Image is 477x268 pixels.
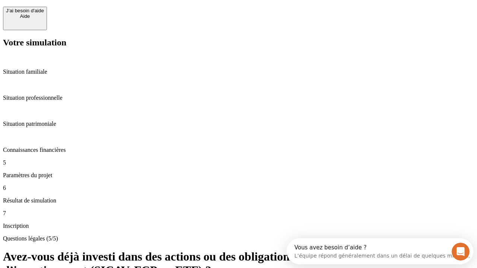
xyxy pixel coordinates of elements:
[3,197,474,204] p: Résultat de simulation
[3,185,474,191] p: 6
[8,12,183,20] div: L’équipe répond généralement dans un délai de quelques minutes.
[3,223,474,229] p: Inscription
[3,7,47,30] button: J’ai besoin d'aideAide
[3,172,474,179] p: Paramètres du projet
[3,121,474,127] p: Situation patrimoniale
[3,95,474,101] p: Situation professionnelle
[3,235,474,242] p: Questions légales (5/5)
[3,159,474,166] p: 5
[3,210,474,217] p: 7
[3,68,474,75] p: Situation familiale
[3,38,474,48] h2: Votre simulation
[8,6,183,12] div: Vous avez besoin d’aide ?
[6,8,44,13] div: J’ai besoin d'aide
[3,147,474,153] p: Connaissances financières
[287,238,473,264] iframe: Intercom live chat discovery launcher
[6,13,44,19] div: Aide
[452,243,470,261] iframe: Intercom live chat
[3,3,205,23] div: Ouvrir le Messenger Intercom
